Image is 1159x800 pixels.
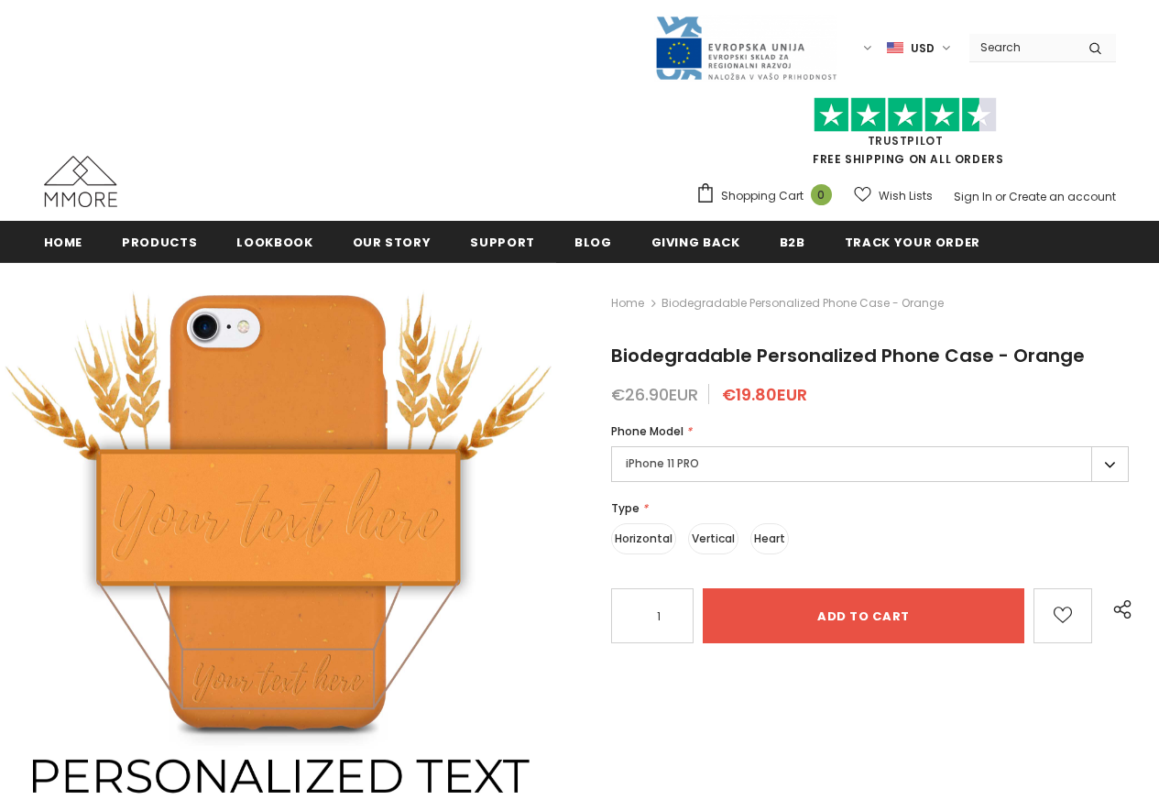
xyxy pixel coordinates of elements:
[814,97,997,133] img: Trust Pilot Stars
[611,500,640,516] span: Type
[611,523,676,554] label: Horizontal
[470,221,535,262] a: support
[811,184,832,205] span: 0
[44,156,117,207] img: MMORE Cases
[887,40,903,56] img: USD
[845,234,980,251] span: Track your order
[868,133,944,148] a: Trustpilot
[854,180,933,212] a: Wish Lists
[122,234,197,251] span: Products
[688,523,738,554] label: Vertical
[611,446,1129,482] label: iPhone 11 PRO
[44,221,83,262] a: Home
[695,105,1116,167] span: FREE SHIPPING ON ALL ORDERS
[703,588,1024,643] input: Add to cart
[654,39,837,55] a: Javni Razpis
[722,383,807,406] span: €19.80EUR
[574,221,612,262] a: Blog
[954,189,992,204] a: Sign In
[750,523,789,554] label: Heart
[662,292,944,314] span: Biodegradable Personalized Phone Case - Orange
[611,423,683,439] span: Phone Model
[651,221,740,262] a: Giving back
[651,234,740,251] span: Giving back
[969,34,1075,60] input: Search Site
[845,221,980,262] a: Track your order
[236,221,312,262] a: Lookbook
[780,221,805,262] a: B2B
[236,234,312,251] span: Lookbook
[353,234,432,251] span: Our Story
[122,221,197,262] a: Products
[995,189,1006,204] span: or
[911,39,935,58] span: USD
[44,234,83,251] span: Home
[654,15,837,82] img: Javni Razpis
[611,383,698,406] span: €26.90EUR
[780,234,805,251] span: B2B
[721,187,804,205] span: Shopping Cart
[353,221,432,262] a: Our Story
[470,234,535,251] span: support
[611,343,1085,368] span: Biodegradable Personalized Phone Case - Orange
[1009,189,1116,204] a: Create an account
[879,187,933,205] span: Wish Lists
[574,234,612,251] span: Blog
[695,182,841,210] a: Shopping Cart 0
[611,292,644,314] a: Home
